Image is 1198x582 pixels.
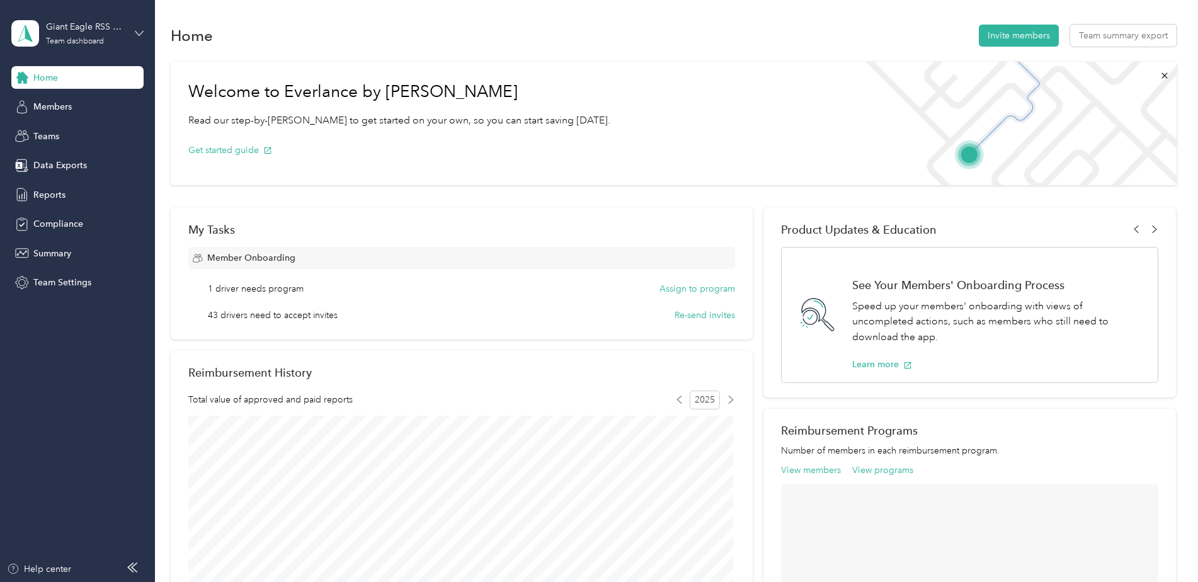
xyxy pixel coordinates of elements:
span: Teams [33,130,59,143]
span: Member Onboarding [207,251,295,265]
span: Team Settings [33,276,91,289]
span: 43 drivers need to accept invites [208,309,338,322]
h1: Home [171,29,213,42]
p: Read our step-by-[PERSON_NAME] to get started on your own, so you can start saving [DATE]. [188,113,610,128]
button: Assign to program [659,282,735,295]
p: Speed up your members' onboarding with views of uncompleted actions, such as members who still ne... [852,299,1144,345]
div: My Tasks [188,223,735,236]
span: Product Updates & Education [781,223,937,236]
button: Help center [7,562,71,576]
button: Invite members [979,25,1059,47]
span: Reports [33,188,66,202]
button: View members [781,464,841,477]
span: Summary [33,247,71,260]
div: Team dashboard [46,38,104,45]
img: Welcome to everlance [853,62,1176,185]
h2: Reimbursement History [188,366,312,379]
button: Re-send invites [675,309,735,322]
span: Members [33,100,72,113]
h1: See Your Members' Onboarding Process [852,278,1144,292]
p: Number of members in each reimbursement program. [781,444,1158,457]
h1: Welcome to Everlance by [PERSON_NAME] [188,82,610,102]
button: View programs [852,464,913,477]
span: Total value of approved and paid reports [188,393,353,406]
button: Learn more [852,358,912,371]
span: Home [33,71,58,84]
h2: Reimbursement Programs [781,424,1158,437]
span: 1 driver needs program [208,282,304,295]
button: Team summary export [1070,25,1177,47]
iframe: Everlance-gr Chat Button Frame [1127,511,1198,582]
span: Compliance [33,217,83,231]
button: Get started guide [188,144,272,157]
div: Giant Eagle RSS Management Team [46,20,125,33]
span: Data Exports [33,159,87,172]
span: 2025 [690,391,720,409]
